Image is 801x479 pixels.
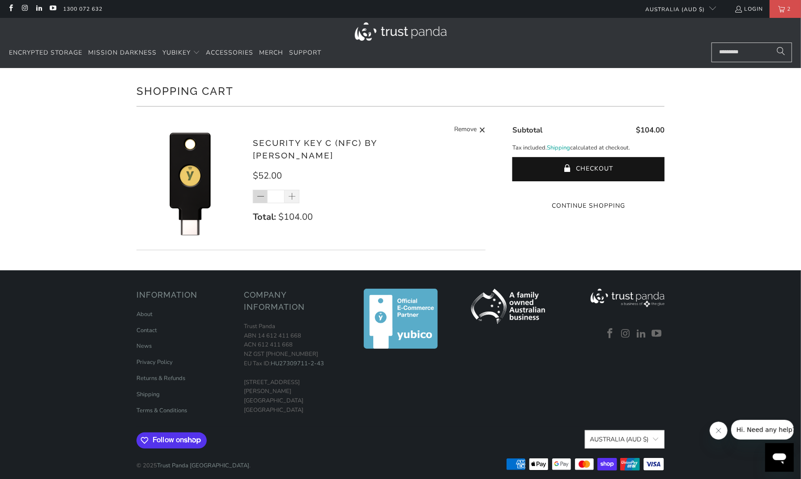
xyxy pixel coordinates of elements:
[636,125,665,135] span: $104.00
[136,406,187,415] a: Terms & Conditions
[512,157,665,181] button: Checkout
[710,422,728,440] iframe: Close message
[512,143,665,153] p: Tax included. calculated at checkout.
[289,48,321,57] span: Support
[136,81,665,99] h1: Shopping Cart
[635,328,648,340] a: Trust Panda Australia on LinkedIn
[206,43,253,64] a: Accessories
[278,211,313,223] span: $104.00
[136,129,244,236] img: Security Key C (NFC) by Yubico
[136,358,173,366] a: Privacy Policy
[49,5,56,13] a: Trust Panda Australia on YouTube
[271,359,324,368] a: HU27309711-2-43
[585,430,665,449] button: Australia (AUD $)
[512,125,542,135] span: Subtotal
[88,48,157,57] span: Mission Darkness
[355,22,447,41] img: Trust Panda Australia
[253,211,276,223] strong: Total:
[136,326,157,334] a: Contact
[9,43,82,64] a: Encrypted Storage
[88,43,157,64] a: Mission Darkness
[136,374,185,382] a: Returns & Refunds
[604,328,617,340] a: Trust Panda Australia on Facebook
[136,452,251,470] p: © 2025 .
[454,124,486,136] a: Remove
[7,5,14,13] a: Trust Panda Australia on Facebook
[259,48,283,57] span: Merch
[35,5,43,13] a: Trust Panda Australia on LinkedIn
[619,328,633,340] a: Trust Panda Australia on Instagram
[162,43,200,64] summary: YubiKey
[9,43,321,64] nav: Translation missing: en.navigation.header.main_nav
[454,124,477,136] span: Remove
[136,390,160,398] a: Shipping
[63,4,102,14] a: 1300 072 632
[731,420,794,440] iframe: Message from company
[244,322,342,415] p: Trust Panda ABN 14 612 411 668 ACN 612 411 668 NZ GST [PHONE_NUMBER] EU Tax ID: [STREET_ADDRESS][...
[547,143,570,153] a: Shipping
[253,170,282,182] span: $52.00
[21,5,28,13] a: Trust Panda Australia on Instagram
[136,310,153,318] a: About
[157,462,249,470] a: Trust Panda [GEOGRAPHIC_DATA]
[712,43,792,62] input: Search...
[765,443,794,472] iframe: Button to launch messaging window
[136,342,152,350] a: News
[650,328,664,340] a: Trust Panda Australia on YouTube
[770,43,792,62] button: Search
[206,48,253,57] span: Accessories
[734,4,763,14] a: Login
[512,201,665,211] a: Continue Shopping
[259,43,283,64] a: Merch
[9,48,82,57] span: Encrypted Storage
[289,43,321,64] a: Support
[5,6,64,13] span: Hi. Need any help?
[162,48,191,57] span: YubiKey
[253,138,377,161] a: Security Key C (NFC) by [PERSON_NAME]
